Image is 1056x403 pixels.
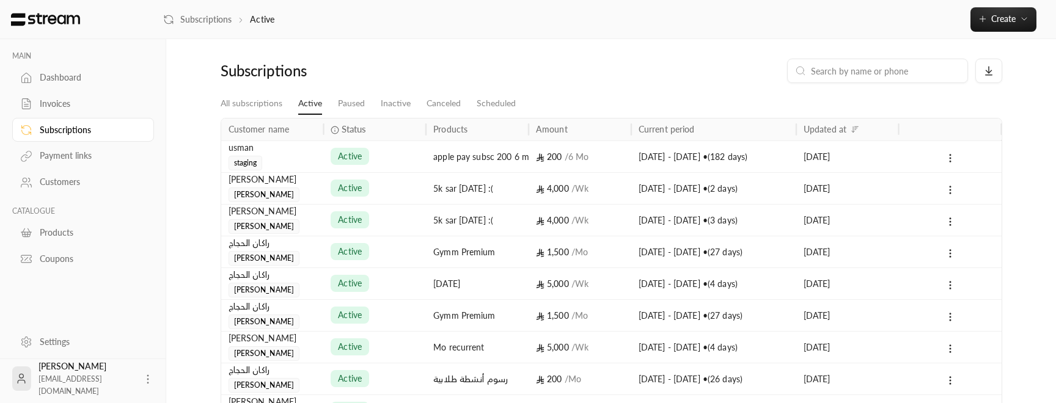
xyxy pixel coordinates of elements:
[229,173,317,186] div: [PERSON_NAME]
[571,310,588,321] span: / Mo
[10,13,81,26] img: Logo
[571,342,588,352] span: / Wk
[571,183,588,194] span: / Wk
[40,124,139,136] div: Subscriptions
[571,215,588,225] span: / Wk
[536,300,624,331] div: 1,500
[433,173,521,204] div: 5k sar [DATE] :(
[229,378,300,393] span: [PERSON_NAME]
[229,332,317,345] div: [PERSON_NAME]
[970,7,1036,32] button: Create
[12,170,154,194] a: Customers
[229,124,290,134] div: Customer name
[811,64,960,78] input: Search by name or phone
[433,300,521,331] div: Gymm Premium
[12,247,154,270] a: Coupons
[229,187,300,202] span: [PERSON_NAME]
[433,236,521,267] div: Gymm Premium
[338,93,365,114] a: Paused
[804,332,892,363] div: [DATE]
[804,205,892,236] div: [DATE]
[639,363,789,394] div: [DATE] - [DATE] • ( 26 days )
[639,124,695,134] div: Current period
[40,253,139,265] div: Coupons
[565,151,589,162] span: / 6 Mo
[536,124,568,134] div: Amount
[163,13,274,26] nav: breadcrumb
[12,51,154,61] p: MAIN
[12,206,154,216] p: CATALOGUE
[40,71,139,84] div: Dashboard
[427,93,461,114] a: Canceled
[536,205,624,236] div: 4,000
[12,118,154,142] a: Subscriptions
[250,13,274,26] p: Active
[639,268,789,299] div: [DATE] - [DATE] • ( 4 days )
[12,221,154,245] a: Products
[639,236,789,267] div: [DATE] - [DATE] • ( 27 days )
[433,141,521,172] div: apple pay subsc 200 6 months
[229,236,317,250] div: راكان الحجاج
[991,13,1016,24] span: Create
[40,336,139,348] div: Settings
[38,374,102,396] span: [EMAIL_ADDRESS][DOMAIN_NAME]
[536,268,624,299] div: 5,000
[804,363,892,394] div: [DATE]
[298,93,322,115] a: Active
[571,278,588,289] span: / Wk
[338,214,362,226] span: active
[536,141,624,172] div: 200
[12,92,154,116] a: Invoices
[433,205,521,236] div: 5k sar [DATE] :(
[536,332,624,363] div: 5,000
[536,363,624,394] div: 200
[848,122,862,137] button: Sort
[338,182,362,194] span: active
[433,124,468,134] div: Products
[338,341,362,353] span: active
[639,300,789,331] div: [DATE] - [DATE] • ( 27 days )
[433,268,521,299] div: [DATE]
[229,156,263,170] span: staging
[804,236,892,267] div: [DATE]
[639,173,789,204] div: [DATE] - [DATE] • ( 2 days )
[565,374,581,384] span: / Mo
[229,300,317,313] div: راكان الحجاج
[804,173,892,204] div: [DATE]
[639,332,789,363] div: [DATE] - [DATE] • ( 4 days )
[229,363,317,377] div: راكان الحجاج
[221,93,282,114] a: All subscriptions
[229,141,317,154] div: usman
[338,245,362,258] span: active
[338,309,362,321] span: active
[338,372,362,385] span: active
[804,141,892,172] div: [DATE]
[12,330,154,354] a: Settings
[40,227,139,239] div: Products
[804,268,892,299] div: [DATE]
[536,173,624,204] div: 4,000
[12,144,154,168] a: Payment links
[477,93,516,114] a: Scheduled
[338,150,362,162] span: active
[38,360,134,397] div: [PERSON_NAME]
[229,314,300,329] span: [PERSON_NAME]
[12,66,154,90] a: Dashboard
[342,123,366,136] span: Status
[40,150,139,162] div: Payment links
[229,283,300,297] span: [PERSON_NAME]
[639,205,789,236] div: [DATE] - [DATE] • ( 3 days )
[229,251,300,266] span: [PERSON_NAME]
[229,268,317,281] div: راكان الحجاج
[804,300,892,331] div: [DATE]
[40,98,139,110] div: Invoices
[381,93,411,114] a: Inactive
[40,176,139,188] div: Customers
[571,247,588,257] span: / Mo
[433,363,521,394] div: رسوم أنشطة طلابية
[536,236,624,267] div: 1,500
[639,141,789,172] div: [DATE] - [DATE] • ( 182 days )
[804,124,846,134] div: Updated at
[163,13,232,26] a: Subscriptions
[221,61,407,81] div: Subscriptions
